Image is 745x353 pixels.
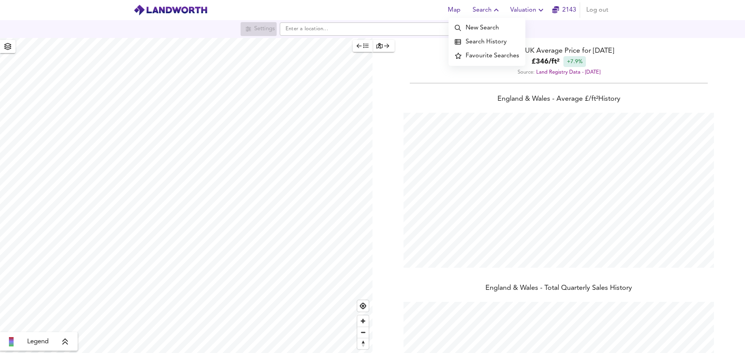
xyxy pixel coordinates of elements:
[470,2,504,18] button: Search
[241,22,277,36] div: Search for a location first or explore the map
[372,46,745,56] div: UK Average Price for [DATE]
[583,2,612,18] button: Log out
[449,35,525,49] a: Search History
[357,327,369,338] button: Zoom out
[357,338,369,349] span: Reset bearing to north
[552,2,577,18] button: 2143
[586,5,608,15] span: Log out
[449,49,525,63] a: Favourite Searches
[449,21,525,35] a: New Search
[357,338,369,349] button: Reset bearing to north
[507,2,549,18] button: Valuation
[27,337,49,346] span: Legend
[510,5,546,15] span: Valuation
[473,5,501,15] span: Search
[357,315,369,327] button: Zoom in
[133,4,208,16] img: logo
[372,283,745,294] div: England & Wales - Total Quarterly Sales History
[552,5,576,15] a: 2143
[442,2,466,18] button: Map
[372,67,745,77] div: Source:
[372,94,745,105] div: England & Wales - Average £/ ft² History
[536,70,600,75] a: Land Registry Data - [DATE]
[563,56,586,67] div: +7.9%
[357,300,369,312] button: Find my location
[445,5,463,15] span: Map
[280,22,466,36] input: Enter a location...
[532,57,560,67] b: £ 346 / ft²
